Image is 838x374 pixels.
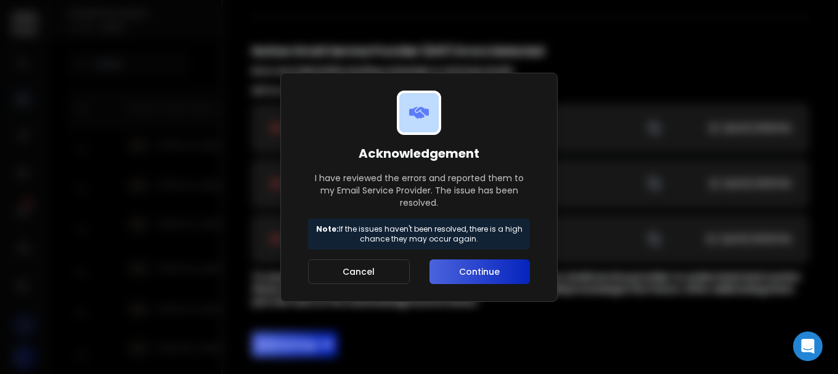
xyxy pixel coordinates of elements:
div: Open Intercom Messenger [793,331,823,361]
button: Cancel [308,259,410,284]
p: If the issues haven't been resolved, there is a high chance they may occur again. [314,224,524,244]
h1: Acknowledgement [308,145,530,162]
p: I have reviewed the errors and reported them to my Email Service Provider. The issue has been res... [308,172,530,209]
button: Continue [429,259,530,284]
strong: Note: [316,224,339,234]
